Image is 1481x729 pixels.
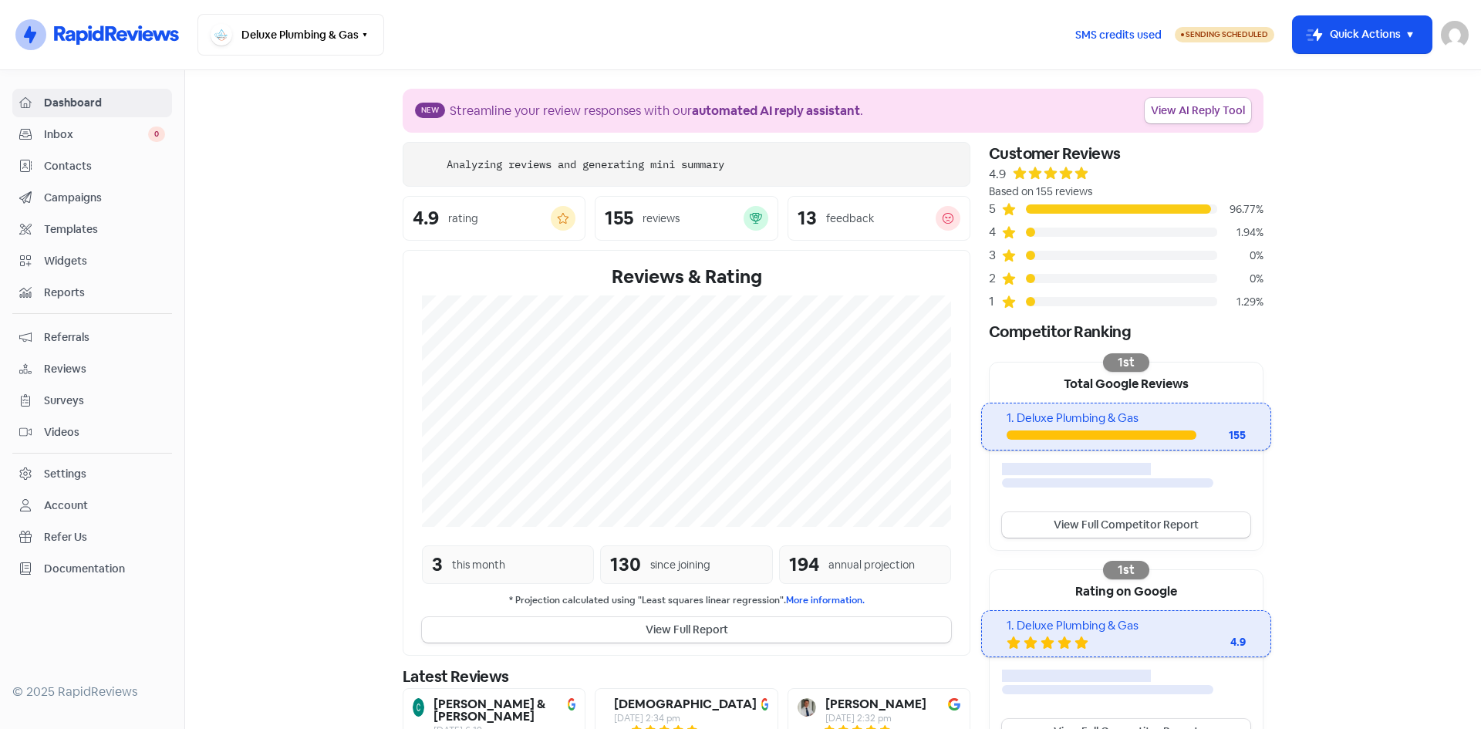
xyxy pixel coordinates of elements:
div: annual projection [828,557,915,573]
span: Sending Scheduled [1186,29,1268,39]
a: Refer Us [12,523,172,552]
div: Account [44,498,88,514]
a: Reports [12,278,172,307]
div: 194 [789,551,819,579]
div: 1.29% [1217,294,1263,310]
span: Reviews [44,361,165,377]
div: Streamline your review responses with our . [450,102,863,120]
span: Templates [44,221,165,238]
div: 96.77% [1217,201,1263,218]
span: Contacts [44,158,165,174]
div: [DATE] 2:32 pm [825,714,926,723]
a: SMS credits used [1062,25,1175,42]
span: New [415,103,445,118]
div: 3 [989,246,1001,265]
div: since joining [650,557,710,573]
div: 1st [1103,561,1149,579]
a: Documentation [12,555,172,583]
div: 4.9 [989,165,1006,184]
div: 4.9 [413,209,439,228]
span: 0 [148,127,165,142]
a: Reviews [12,355,172,383]
div: 4 [989,223,1001,241]
a: More information. [786,594,865,606]
div: Rating on Google [990,570,1263,610]
span: Dashboard [44,95,165,111]
img: Image [948,698,960,710]
div: 13 [798,209,817,228]
div: Latest Reviews [403,665,970,688]
img: User [1441,21,1469,49]
div: 155 [1196,427,1246,444]
span: Campaigns [44,190,165,206]
span: Referrals [44,329,165,346]
div: 0% [1217,271,1263,287]
a: Templates [12,215,172,244]
div: feedback [826,211,874,227]
a: Campaigns [12,184,172,212]
img: Image [568,698,575,710]
div: 1st [1103,353,1149,372]
a: Surveys [12,386,172,415]
div: 1.94% [1217,224,1263,241]
b: [PERSON_NAME] & [PERSON_NAME] [434,698,564,723]
div: 1 [989,292,1001,311]
a: View AI Reply Tool [1145,98,1251,123]
button: Quick Actions [1293,16,1432,53]
a: Widgets [12,247,172,275]
div: 5 [989,200,1001,218]
div: 1. Deluxe Plumbing & Gas [1007,617,1245,635]
div: this month [452,557,505,573]
span: Widgets [44,253,165,269]
span: Documentation [44,561,165,577]
a: Dashboard [12,89,172,117]
div: 155 [605,209,633,228]
div: © 2025 RapidReviews [12,683,172,701]
button: View Full Report [422,617,951,643]
b: automated AI reply assistant [692,103,860,119]
div: Competitor Ranking [989,320,1263,343]
a: 4.9rating [403,196,585,241]
a: Sending Scheduled [1175,25,1274,44]
div: reviews [643,211,680,227]
div: 4.9 [1184,634,1246,650]
a: Videos [12,418,172,447]
span: Surveys [44,393,165,409]
span: Videos [44,424,165,440]
a: View Full Competitor Report [1002,512,1250,538]
span: SMS credits used [1075,27,1162,43]
a: Account [12,491,172,520]
a: Settings [12,460,172,488]
img: Avatar [798,698,816,717]
a: Contacts [12,152,172,181]
div: 130 [610,551,641,579]
small: * Projection calculated using "Least squares linear regression". [422,593,951,608]
a: Referrals [12,323,172,352]
div: Reviews & Rating [422,263,951,291]
span: Inbox [44,127,148,143]
b: [PERSON_NAME] [825,698,926,710]
div: Settings [44,466,86,482]
div: 0% [1217,248,1263,264]
img: Image [761,698,767,710]
div: Total Google Reviews [990,363,1263,403]
div: [DATE] 2:34 pm [614,714,757,723]
span: Reports [44,285,165,301]
div: Customer Reviews [989,142,1263,165]
div: 3 [432,551,443,579]
a: 13feedback [788,196,970,241]
div: rating [448,211,478,227]
span: Refer Us [44,529,165,545]
div: Analyzing reviews and generating mini summary [447,157,724,173]
div: Based on 155 reviews [989,184,1263,200]
div: 1. Deluxe Plumbing & Gas [1007,410,1245,427]
img: Avatar [413,698,424,717]
a: 155reviews [595,196,778,241]
button: Deluxe Plumbing & Gas [197,14,384,56]
b: [DEMOGRAPHIC_DATA] [614,698,757,710]
a: Inbox 0 [12,120,172,149]
div: 2 [989,269,1001,288]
